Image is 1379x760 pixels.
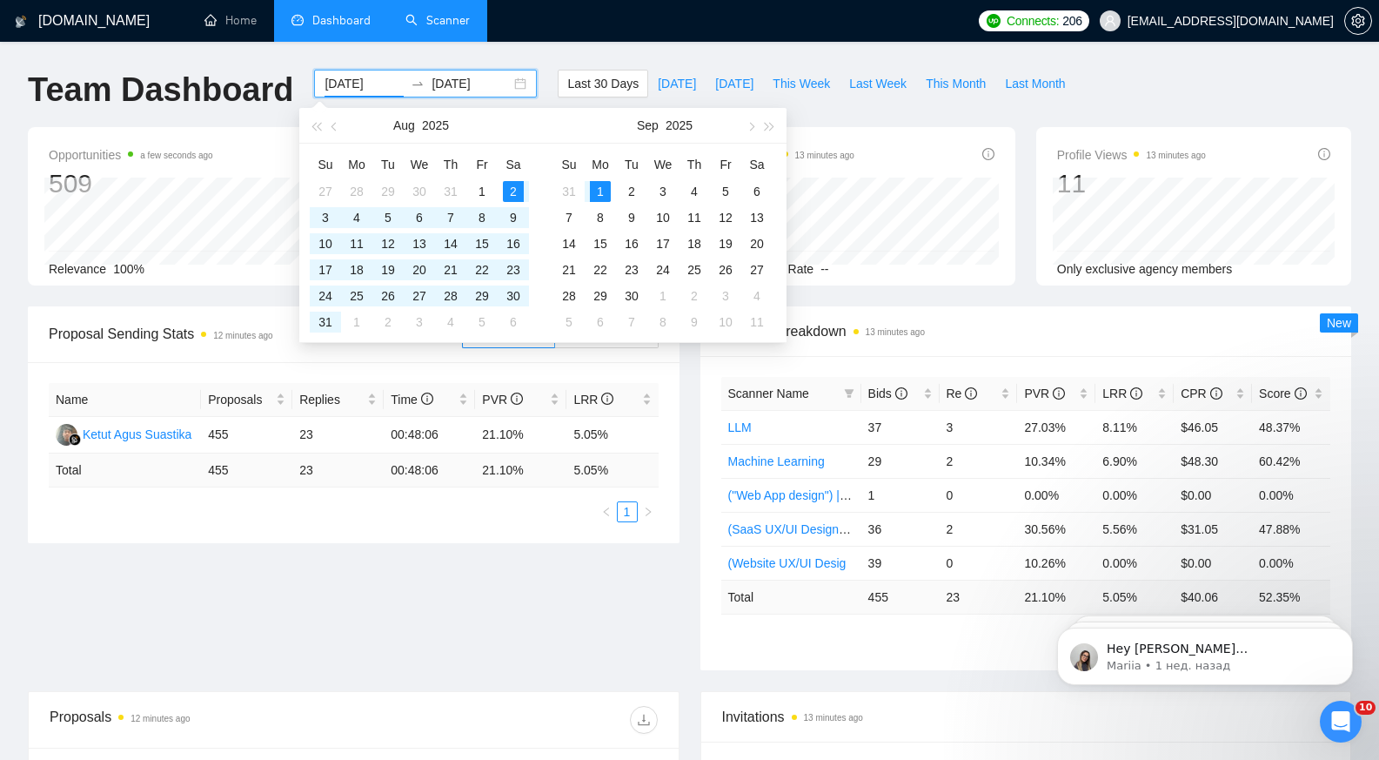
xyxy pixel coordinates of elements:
[411,77,425,91] span: swap-right
[213,331,272,340] time: 12 minutes ago
[113,262,144,276] span: 100%
[404,178,435,205] td: 2025-07-30
[482,393,523,407] span: PVR
[648,70,706,98] button: [DATE]
[1295,387,1307,400] span: info-circle
[341,178,372,205] td: 2025-07-28
[861,410,940,444] td: 37
[741,205,773,231] td: 2025-09-13
[346,181,367,202] div: 28
[1005,74,1065,93] span: Last Month
[728,556,847,570] a: (Website UX/UI Desig
[435,309,466,335] td: 2025-09-04
[1102,387,1142,400] span: LRR
[466,257,498,283] td: 2025-08-22
[1031,591,1379,713] iframe: Intercom notifications сообщение
[76,67,300,83] p: Message from Mariia, sent 1 нед. назад
[39,52,67,80] img: Profile image for Mariia
[553,231,585,257] td: 2025-09-14
[1345,14,1371,28] span: setting
[679,309,710,335] td: 2025-10-09
[1174,410,1252,444] td: $46.05
[601,393,613,405] span: info-circle
[49,383,201,417] th: Name
[346,233,367,254] div: 11
[621,259,642,280] div: 23
[849,74,907,93] span: Last Week
[567,74,639,93] span: Last 30 Days
[840,380,858,407] span: filter
[684,312,705,333] div: 9
[647,257,679,283] td: 2025-09-24
[435,231,466,257] td: 2025-08-14
[472,207,492,228] div: 8
[440,181,461,202] div: 31
[840,70,916,98] button: Last Week
[411,77,425,91] span: to
[1104,15,1116,27] span: user
[621,286,642,306] div: 30
[503,286,524,306] div: 30
[653,181,673,202] div: 3
[404,257,435,283] td: 2025-08-20
[715,312,736,333] div: 10
[585,283,616,309] td: 2025-09-29
[511,393,523,405] span: info-circle
[746,207,767,228] div: 13
[585,231,616,257] td: 2025-09-15
[440,233,461,254] div: 14
[916,70,995,98] button: This Month
[721,167,854,200] div: 0
[472,286,492,306] div: 29
[553,151,585,178] th: Su
[315,259,336,280] div: 17
[49,262,106,276] span: Relevance
[715,74,753,93] span: [DATE]
[310,257,341,283] td: 2025-08-17
[140,151,212,160] time: a few seconds ago
[1007,11,1059,30] span: Connects:
[404,231,435,257] td: 2025-08-13
[721,145,854,165] span: Invitations
[435,257,466,283] td: 2025-08-21
[684,181,705,202] div: 4
[1344,7,1372,35] button: setting
[590,207,611,228] div: 8
[559,259,579,280] div: 21
[432,74,511,93] input: End date
[585,178,616,205] td: 2025-09-01
[647,205,679,231] td: 2025-09-10
[746,259,767,280] div: 27
[616,178,647,205] td: 2025-09-02
[741,309,773,335] td: 2025-10-11
[325,74,404,93] input: Start date
[1057,262,1233,276] span: Only exclusive agency members
[679,151,710,178] th: Th
[435,205,466,231] td: 2025-08-07
[710,231,741,257] td: 2025-09-19
[310,231,341,257] td: 2025-08-10
[372,283,404,309] td: 2025-08-26
[982,148,994,160] span: info-circle
[679,257,710,283] td: 2025-09-25
[616,205,647,231] td: 2025-09-09
[844,388,854,399] span: filter
[585,257,616,283] td: 2025-09-22
[861,444,940,478] td: 29
[1146,151,1205,160] time: 13 minutes ago
[868,387,907,400] span: Bids
[679,178,710,205] td: 2025-09-04
[310,151,341,178] th: Su
[553,309,585,335] td: 2025-10-05
[965,387,977,400] span: info-circle
[208,390,272,409] span: Proposals
[721,320,1331,342] span: Scanner Breakdown
[466,283,498,309] td: 2025-08-29
[621,181,642,202] div: 2
[26,37,322,94] div: message notification from Mariia, 1 нед. назад. Hey oleksandr.voronov@it-devgroup.com, Looks like...
[292,383,384,417] th: Replies
[472,259,492,280] div: 22
[653,233,673,254] div: 17
[404,151,435,178] th: We
[56,424,77,446] img: KA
